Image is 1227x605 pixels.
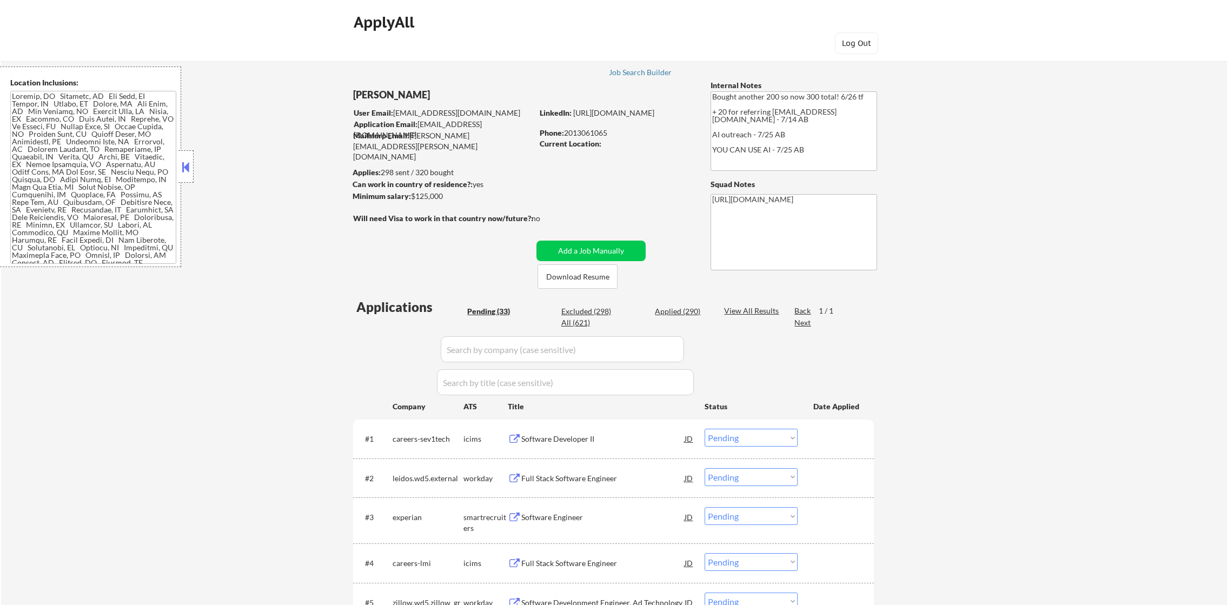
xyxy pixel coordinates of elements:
div: experian [393,512,463,523]
div: Squad Notes [711,179,877,190]
div: 298 sent / 320 bought [353,167,533,178]
button: Download Resume [538,264,618,289]
div: JD [684,429,694,448]
button: Log Out [835,32,878,54]
div: View All Results [724,305,782,316]
div: Software Engineer [521,512,685,523]
div: careers-sev1tech [393,434,463,444]
strong: Applies: [353,168,381,177]
div: JD [684,507,694,527]
div: careers-lmi [393,558,463,569]
div: no [532,213,562,224]
div: ApplyAll [354,13,417,31]
div: [EMAIL_ADDRESS][DOMAIN_NAME] [354,119,533,140]
div: Applied (290) [655,306,709,317]
div: leidos.wd5.external [393,473,463,484]
button: Add a Job Manually [536,241,646,261]
strong: Mailslurp Email: [353,131,409,140]
div: JD [684,553,694,573]
strong: User Email: [354,108,393,117]
div: #3 [365,512,384,523]
div: [EMAIL_ADDRESS][DOMAIN_NAME] [354,108,533,118]
div: 1 / 1 [819,305,844,316]
div: #2 [365,473,384,484]
div: $125,000 [353,191,533,202]
div: icims [463,558,508,569]
a: [URL][DOMAIN_NAME] [573,108,654,117]
div: [PERSON_NAME][EMAIL_ADDRESS][PERSON_NAME][DOMAIN_NAME] [353,130,533,162]
div: smartrecruiters [463,512,508,533]
div: Software Developer II [521,434,685,444]
strong: Current Location: [540,139,601,148]
div: Next [794,317,812,328]
strong: LinkedIn: [540,108,572,117]
div: #4 [365,558,384,569]
div: Applications [356,301,463,314]
div: Back [794,305,812,316]
div: Title [508,401,694,412]
div: icims [463,434,508,444]
div: 2013061065 [540,128,693,138]
div: JD [684,468,694,488]
div: Company [393,401,463,412]
div: #1 [365,434,384,444]
div: workday [463,473,508,484]
div: ATS [463,401,508,412]
div: yes [353,179,529,190]
strong: Will need Visa to work in that country now/future?: [353,214,533,223]
div: All (621) [561,317,615,328]
div: Excluded (298) [561,306,615,317]
div: Full Stack Software Engineer [521,558,685,569]
input: Search by title (case sensitive) [437,369,694,395]
div: Internal Notes [711,80,877,91]
strong: Phone: [540,128,564,137]
div: Location Inclusions: [10,77,177,88]
strong: Application Email: [354,119,417,129]
div: Date Applied [813,401,861,412]
div: [PERSON_NAME] [353,88,575,102]
div: Job Search Builder [609,69,672,76]
a: Job Search Builder [609,68,672,79]
div: Full Stack Software Engineer [521,473,685,484]
input: Search by company (case sensitive) [441,336,684,362]
strong: Minimum salary: [353,191,411,201]
div: Pending (33) [467,306,521,317]
div: Status [705,396,798,416]
strong: Can work in country of residence?: [353,179,473,189]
